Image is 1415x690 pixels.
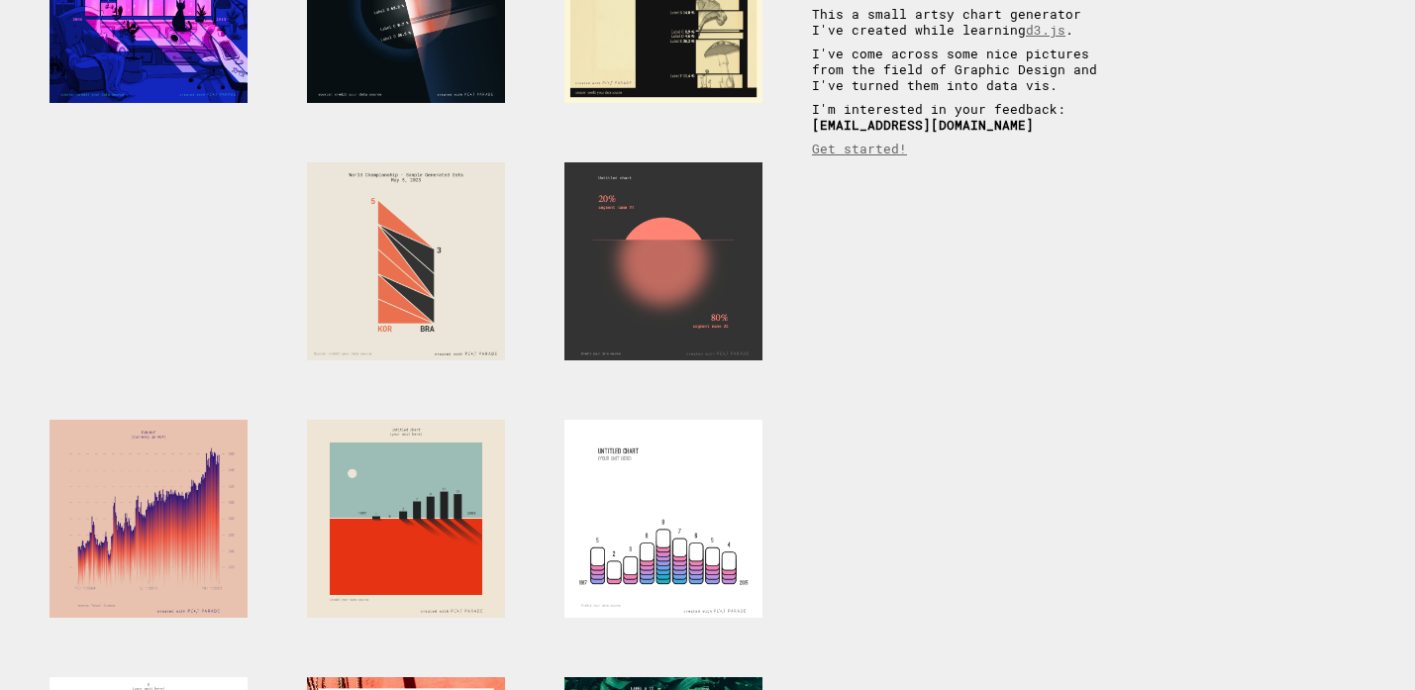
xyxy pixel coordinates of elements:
[812,101,1119,133] p: I'm interested in your feedback:
[1026,22,1065,38] a: d3.js
[812,6,1119,38] p: This a small artsy chart generator I've created while learning .
[812,117,1034,133] b: [EMAIL_ADDRESS][DOMAIN_NAME]
[812,46,1119,93] p: I've come across some nice pictures from the field of Graphic Design and I've turned them into da...
[812,141,907,156] a: Get started!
